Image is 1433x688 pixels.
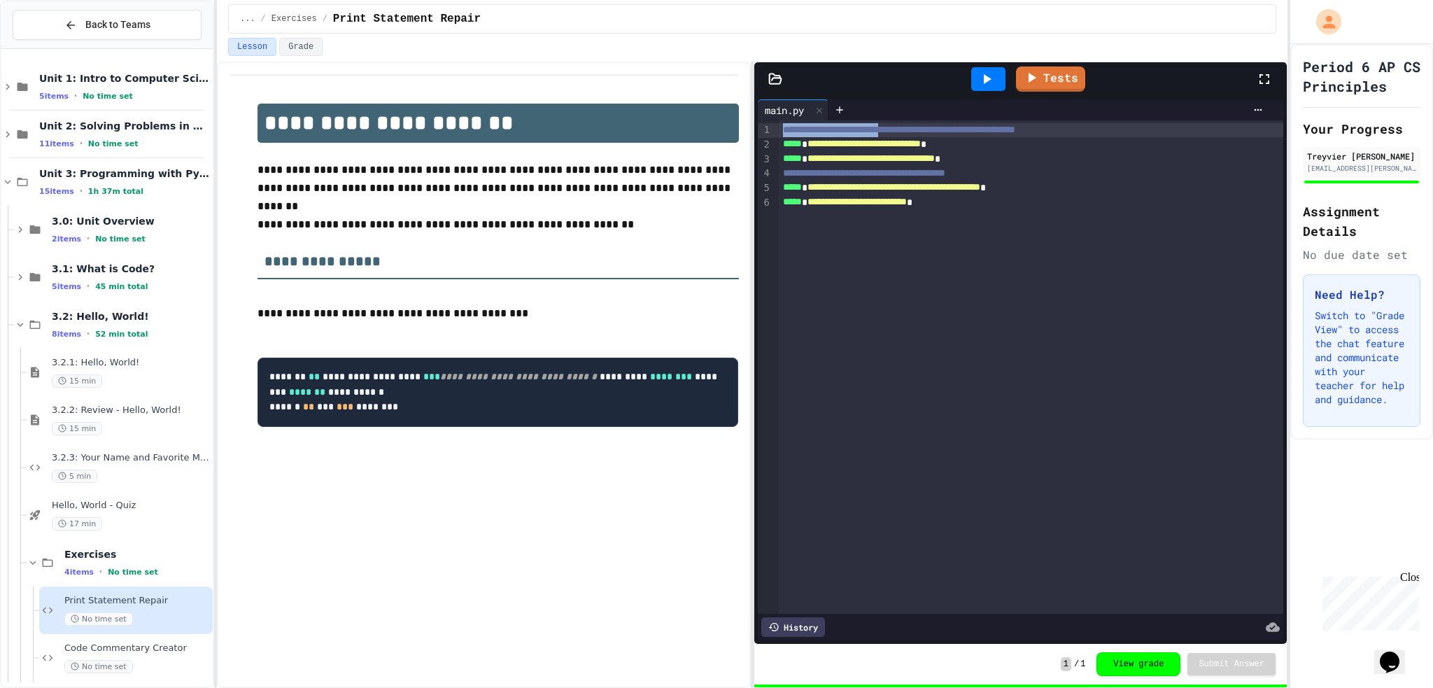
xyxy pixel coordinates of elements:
button: View grade [1096,652,1180,676]
div: 1 [758,123,772,138]
span: 11 items [39,139,74,148]
button: Grade [279,38,323,56]
span: No time set [64,612,133,626]
span: 3.1: What is Code? [52,262,210,275]
div: Chat with us now!Close [6,6,97,89]
span: 17 min [52,517,102,531]
span: No time set [95,234,146,244]
span: • [99,566,102,577]
span: Exercises [64,548,210,561]
span: Exercises [271,13,317,24]
h2: Assignment Details [1303,202,1420,241]
span: Unit 3: Programming with Python [39,167,210,180]
span: Code Commentary Creator [64,643,210,654]
h2: Your Progress [1303,119,1420,139]
span: 1 [1080,659,1085,670]
span: No time set [108,568,158,577]
span: 3.2.2: Review - Hello, World! [52,405,210,416]
span: 1h 37m total [88,187,143,196]
div: 2 [758,138,772,153]
span: Unit 2: Solving Problems in Computer Science [39,120,210,132]
span: 8 items [52,330,81,339]
span: 3.2: Hello, World! [52,310,210,323]
iframe: chat widget [1374,632,1419,674]
span: 4 items [64,568,94,577]
span: 15 min [52,374,102,388]
span: 52 min total [95,330,148,339]
span: 15 items [39,187,74,196]
span: • [87,281,90,292]
a: Tests [1016,66,1085,92]
div: 4 [758,167,772,181]
span: No time set [83,92,133,101]
button: Back to Teams [13,10,202,40]
p: Switch to "Grade View" to access the chat feature and communicate with your teacher for help and ... [1315,309,1409,407]
h3: Need Help? [1315,286,1409,303]
div: Treyvier [PERSON_NAME] [1307,150,1416,162]
div: [EMAIL_ADDRESS][PERSON_NAME][DOMAIN_NAME] [1307,163,1416,174]
div: main.py [758,103,811,118]
div: No due date set [1303,246,1420,263]
span: 3.2.3: Your Name and Favorite Movie [52,452,210,464]
button: Lesson [228,38,276,56]
span: • [74,90,77,101]
span: 5 min [52,470,97,483]
div: My Account [1301,6,1345,38]
div: main.py [758,99,828,120]
iframe: chat widget [1317,571,1419,631]
span: / [261,13,266,24]
span: 5 items [39,92,69,101]
span: 2 items [52,234,81,244]
span: Unit 1: Intro to Computer Science [39,72,210,85]
span: Back to Teams [85,17,150,32]
span: 1 [1061,657,1071,671]
span: Submit Answer [1199,659,1264,670]
span: 3.2.1: Hello, World! [52,357,210,369]
button: Submit Answer [1187,653,1276,675]
span: / [323,13,327,24]
div: 5 [758,181,772,196]
div: History [761,617,825,637]
div: 6 [758,196,772,211]
span: 3.0: Unit Overview [52,215,210,227]
span: • [87,328,90,339]
span: No time set [64,660,133,673]
span: • [80,185,83,197]
span: 5 items [52,282,81,291]
span: 15 min [52,422,102,435]
h1: Period 6 AP CS Principles [1303,57,1420,96]
span: ... [240,13,255,24]
span: Print Statement Repair [333,10,481,27]
span: Hello, World - Quiz [52,500,210,512]
div: 3 [758,153,772,167]
span: • [87,233,90,244]
span: / [1074,659,1079,670]
span: No time set [88,139,139,148]
span: 45 min total [95,282,148,291]
span: Print Statement Repair [64,595,210,607]
span: • [80,138,83,149]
